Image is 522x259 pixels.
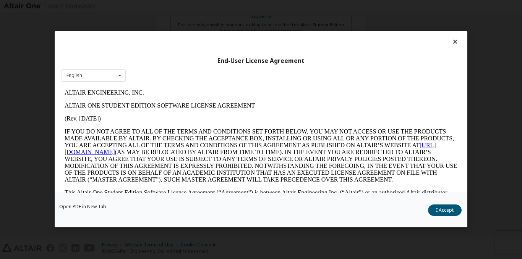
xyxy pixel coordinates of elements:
div: End-User License Agreement [62,57,460,65]
p: ALTAIR ONE STUDENT EDITION SOFTWARE LICENSE AGREEMENT [3,16,396,23]
p: This Altair One Student Edition Software License Agreement (“Agreement”) is between Altair Engine... [3,103,396,130]
div: English [66,73,82,78]
button: I Accept [428,205,462,216]
p: ALTAIR ENGINEERING, INC. [3,3,396,10]
p: IF YOU DO NOT AGREE TO ALL OF THE TERMS AND CONDITIONS SET FORTH BELOW, YOU MAY NOT ACCESS OR USE... [3,42,396,97]
a: [URL][DOMAIN_NAME] [3,56,374,69]
a: Open PDF in New Tab [59,205,106,209]
p: (Rev. [DATE]) [3,29,396,36]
